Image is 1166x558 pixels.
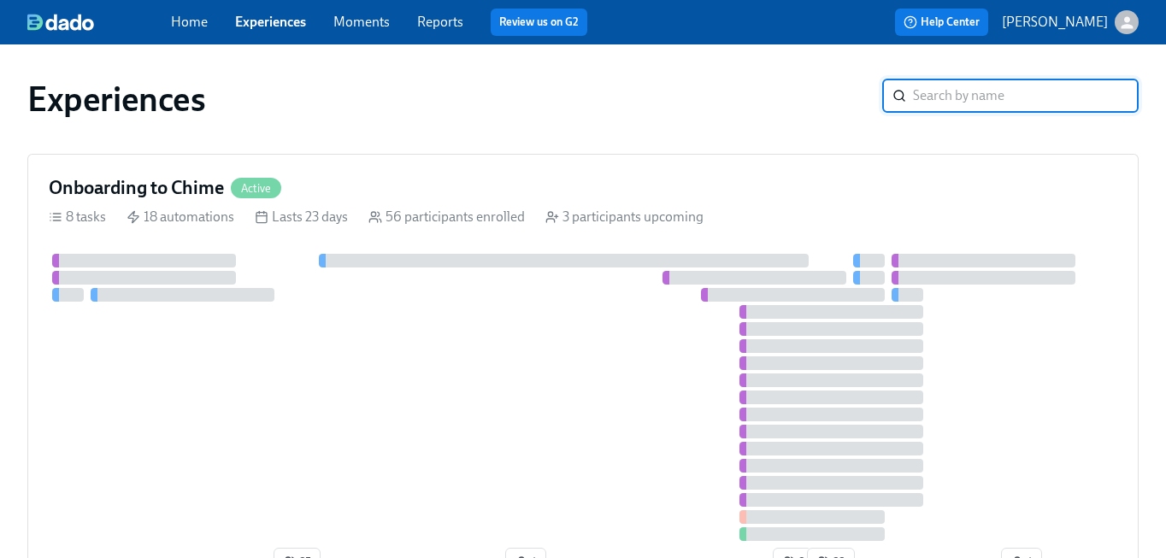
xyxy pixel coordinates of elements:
[417,14,463,30] a: Reports
[1002,10,1139,34] button: [PERSON_NAME]
[49,208,106,226] div: 8 tasks
[171,14,208,30] a: Home
[491,9,587,36] button: Review us on G2
[27,14,171,31] a: dado
[499,14,579,31] a: Review us on G2
[1002,13,1108,32] p: [PERSON_NAME]
[27,79,206,120] h1: Experiences
[27,14,94,31] img: dado
[368,208,525,226] div: 56 participants enrolled
[235,14,306,30] a: Experiences
[127,208,234,226] div: 18 automations
[231,182,281,195] span: Active
[913,79,1139,113] input: Search by name
[545,208,704,226] div: 3 participants upcoming
[904,14,980,31] span: Help Center
[333,14,390,30] a: Moments
[255,208,348,226] div: Lasts 23 days
[895,9,988,36] button: Help Center
[49,175,224,201] h4: Onboarding to Chime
